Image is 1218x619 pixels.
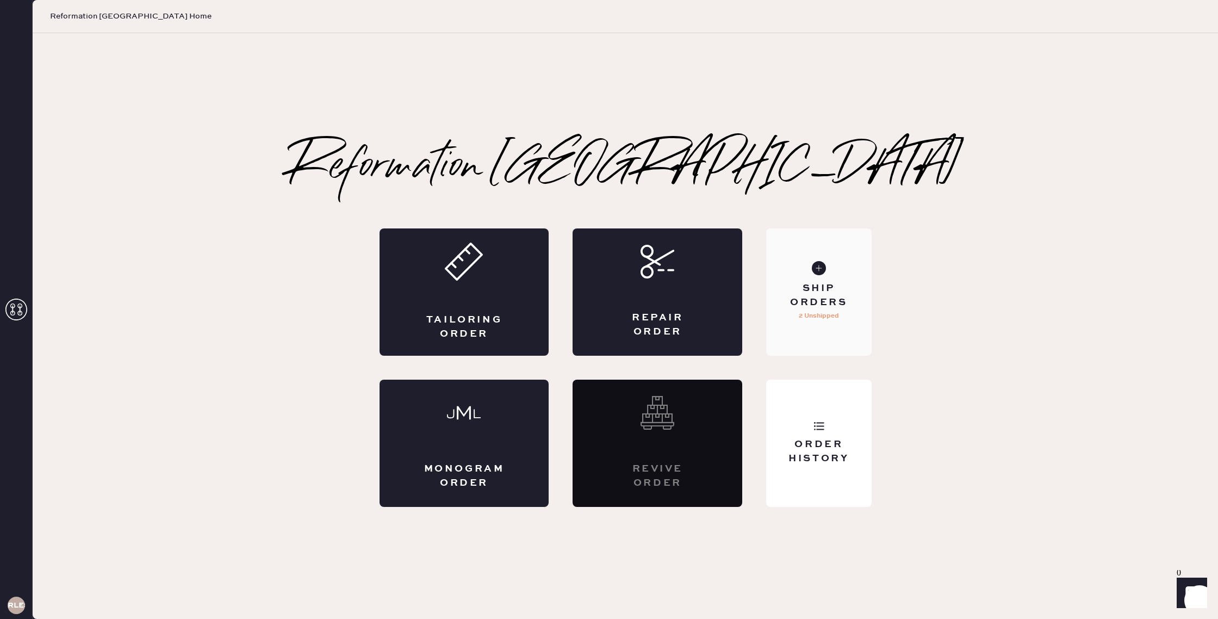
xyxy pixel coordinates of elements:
div: Revive order [616,462,699,490]
div: Tailoring Order [423,313,506,341]
p: 2 Unshipped [799,309,839,323]
div: Monogram Order [423,462,506,490]
span: Reformation [GEOGRAPHIC_DATA] Home [50,11,212,22]
iframe: Front Chat [1166,570,1213,617]
div: Interested? Contact us at care@hemster.co [573,380,742,507]
div: Repair Order [616,311,699,338]
h2: Reformation [GEOGRAPHIC_DATA] [289,146,962,189]
h3: RLESA [8,602,25,609]
div: Ship Orders [775,282,862,309]
div: Order History [775,438,862,465]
